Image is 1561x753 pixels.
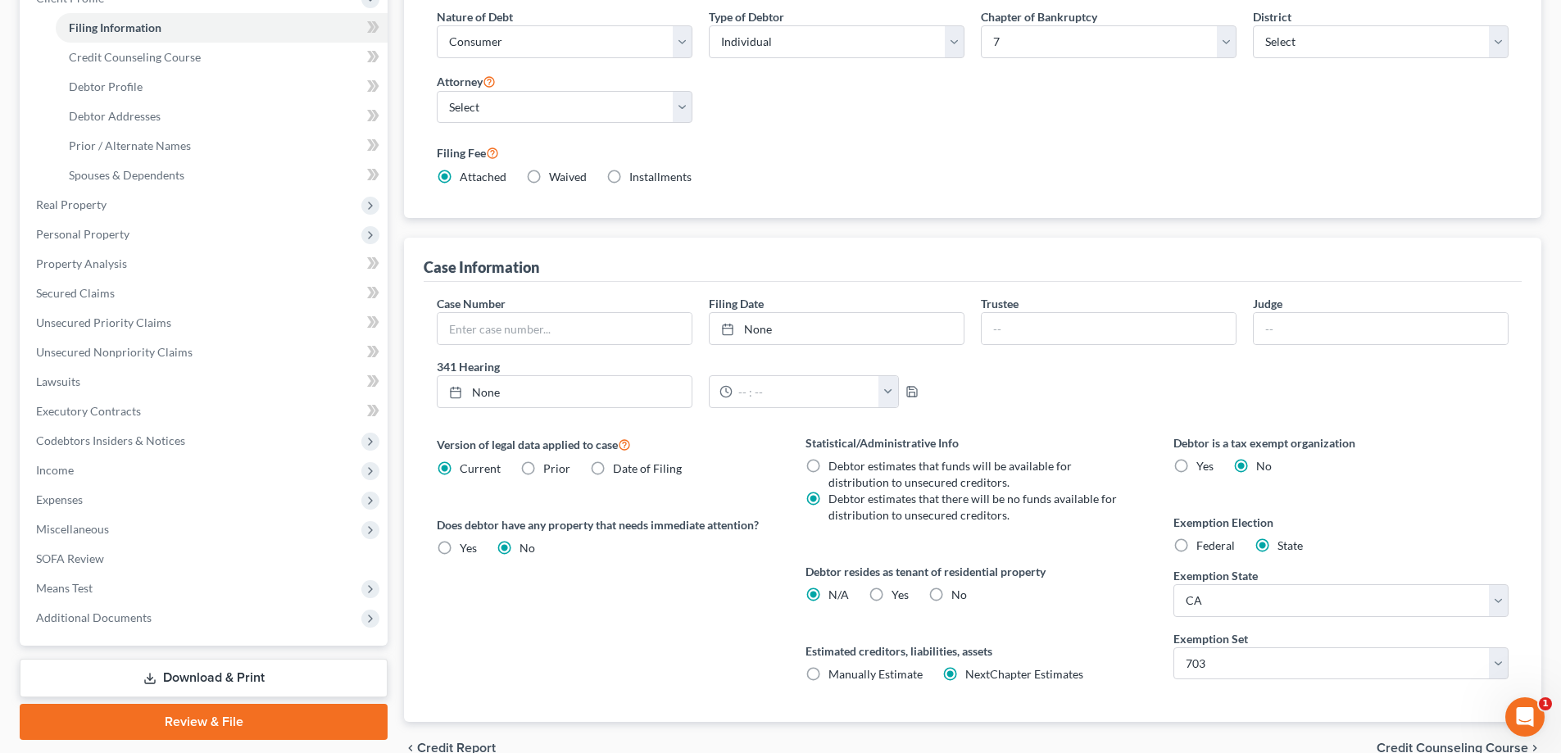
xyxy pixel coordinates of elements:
[549,170,587,184] span: Waived
[1539,697,1552,710] span: 1
[36,610,152,624] span: Additional Documents
[36,492,83,506] span: Expenses
[629,170,692,184] span: Installments
[613,461,682,475] span: Date of Filing
[36,522,109,536] span: Miscellaneous
[36,345,193,359] span: Unsecured Nonpriority Claims
[56,131,388,161] a: Prior / Alternate Names
[1253,295,1282,312] label: Judge
[36,404,141,418] span: Executory Contracts
[69,168,184,182] span: Spouses & Dependents
[1505,697,1545,737] iframe: Intercom live chat
[20,659,388,697] a: Download & Print
[69,20,161,34] span: Filing Information
[981,8,1097,25] label: Chapter of Bankruptcy
[56,102,388,131] a: Debtor Addresses
[828,667,923,681] span: Manually Estimate
[543,461,570,475] span: Prior
[36,581,93,595] span: Means Test
[437,295,506,312] label: Case Number
[1173,567,1258,584] label: Exemption State
[981,295,1019,312] label: Trustee
[1173,630,1248,647] label: Exemption Set
[1173,514,1509,531] label: Exemption Election
[23,367,388,397] a: Lawsuits
[965,667,1083,681] span: NextChapter Estimates
[424,257,539,277] div: Case Information
[36,256,127,270] span: Property Analysis
[460,461,501,475] span: Current
[1196,459,1214,473] span: Yes
[23,338,388,367] a: Unsecured Nonpriority Claims
[437,8,513,25] label: Nature of Debt
[438,376,692,407] a: None
[438,313,692,344] input: Enter case number...
[520,541,535,555] span: No
[460,541,477,555] span: Yes
[23,279,388,308] a: Secured Claims
[69,79,143,93] span: Debtor Profile
[437,71,496,91] label: Attorney
[429,358,973,375] label: 341 Hearing
[828,587,849,601] span: N/A
[1196,538,1235,552] span: Federal
[951,587,967,601] span: No
[1277,538,1303,552] span: State
[805,563,1141,580] label: Debtor resides as tenant of residential property
[36,286,115,300] span: Secured Claims
[56,43,388,72] a: Credit Counseling Course
[437,143,1509,162] label: Filing Fee
[36,374,80,388] span: Lawsuits
[23,249,388,279] a: Property Analysis
[36,551,104,565] span: SOFA Review
[56,161,388,190] a: Spouses & Dependents
[828,492,1117,522] span: Debtor estimates that there will be no funds available for distribution to unsecured creditors.
[1256,459,1272,473] span: No
[36,463,74,477] span: Income
[805,642,1141,660] label: Estimated creditors, liabilities, assets
[69,109,161,123] span: Debtor Addresses
[23,544,388,574] a: SOFA Review
[56,72,388,102] a: Debtor Profile
[460,170,506,184] span: Attached
[36,227,129,241] span: Personal Property
[1254,313,1508,344] input: --
[23,397,388,426] a: Executory Contracts
[733,376,879,407] input: -- : --
[36,315,171,329] span: Unsecured Priority Claims
[69,138,191,152] span: Prior / Alternate Names
[69,50,201,64] span: Credit Counseling Course
[36,433,185,447] span: Codebtors Insiders & Notices
[710,313,964,344] a: None
[437,516,772,533] label: Does debtor have any property that needs immediate attention?
[709,295,764,312] label: Filing Date
[56,13,388,43] a: Filing Information
[892,587,909,601] span: Yes
[1253,8,1291,25] label: District
[982,313,1236,344] input: --
[805,434,1141,451] label: Statistical/Administrative Info
[1173,434,1509,451] label: Debtor is a tax exempt organization
[23,308,388,338] a: Unsecured Priority Claims
[20,704,388,740] a: Review & File
[437,434,772,454] label: Version of legal data applied to case
[828,459,1072,489] span: Debtor estimates that funds will be available for distribution to unsecured creditors.
[709,8,784,25] label: Type of Debtor
[36,197,107,211] span: Real Property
